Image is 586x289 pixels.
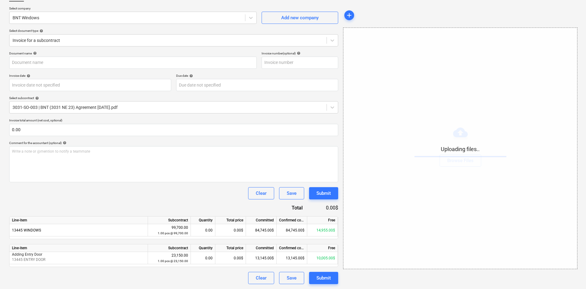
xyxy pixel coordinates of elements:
[346,12,353,19] span: add
[193,252,213,264] div: 0.00
[343,28,577,269] div: Uploading files..Browse Files
[312,204,338,211] div: 0.00$
[296,51,301,55] span: help
[215,244,246,252] div: Total price
[287,189,297,197] div: Save
[38,29,43,33] span: help
[158,259,188,263] small: 1.00 pcs @ 23,150.00
[262,57,338,69] input: Invoice number
[277,224,307,236] div: 84,745.00$
[148,244,191,252] div: Subcontract
[277,244,307,252] div: Confirmed costs
[150,225,188,236] div: 99,700.00
[259,204,312,211] div: Total
[191,244,215,252] div: Quantity
[309,272,338,284] button: Submit
[279,272,304,284] button: Save
[256,189,267,197] div: Clear
[307,217,338,224] div: Free
[176,79,338,91] input: Due date not specified
[9,96,338,100] div: Select subcontract
[246,224,277,236] div: 84,745.00$
[9,51,257,55] div: Document name
[281,14,319,22] div: Add new company
[9,74,171,78] div: Invoice date
[12,252,42,257] span: Adding Entry Door
[215,252,246,264] div: 0.00$
[246,217,277,224] div: Committed
[246,244,277,252] div: Committed
[307,252,338,264] div: 10,005.00$
[414,146,506,153] p: Uploading files..
[193,224,213,236] div: 0.00
[62,141,66,145] span: help
[12,258,45,262] span: 13445 ENTRY DOOR
[9,29,338,33] div: Select document type
[9,244,148,252] div: Line-item
[191,217,215,224] div: Quantity
[9,217,148,224] div: Line-item
[256,274,267,282] div: Clear
[188,74,193,78] span: help
[316,189,331,197] div: Submit
[287,274,297,282] div: Save
[279,187,304,199] button: Save
[9,118,338,124] p: Invoice total amount (net cost, optional)
[25,74,30,78] span: help
[277,252,307,264] div: 13,145.00$
[150,253,188,264] div: 23,150.00
[215,217,246,224] div: Total price
[262,12,338,24] button: Add new company
[307,244,338,252] div: Free
[12,228,41,232] span: 13445 WINDOWS
[246,252,277,264] div: 13,145.00$
[248,187,274,199] button: Clear
[307,224,338,236] div: 14,955.00$
[277,217,307,224] div: Confirmed costs
[9,57,257,69] input: Document name
[248,272,274,284] button: Clear
[9,79,171,91] input: Invoice date not specified
[176,74,338,78] div: Due date
[148,217,191,224] div: Subcontract
[9,124,338,136] input: Invoice total amount (net cost, optional)
[309,187,338,199] button: Submit
[262,51,338,55] div: Invoice number (optional)
[158,232,188,235] small: 1.00 pcs @ 99,700.00
[32,51,37,55] span: help
[9,6,257,12] p: Select company
[34,96,39,100] span: help
[215,224,246,236] div: 0.00$
[9,141,338,145] div: Comment for the accountant (optional)
[316,274,331,282] div: Submit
